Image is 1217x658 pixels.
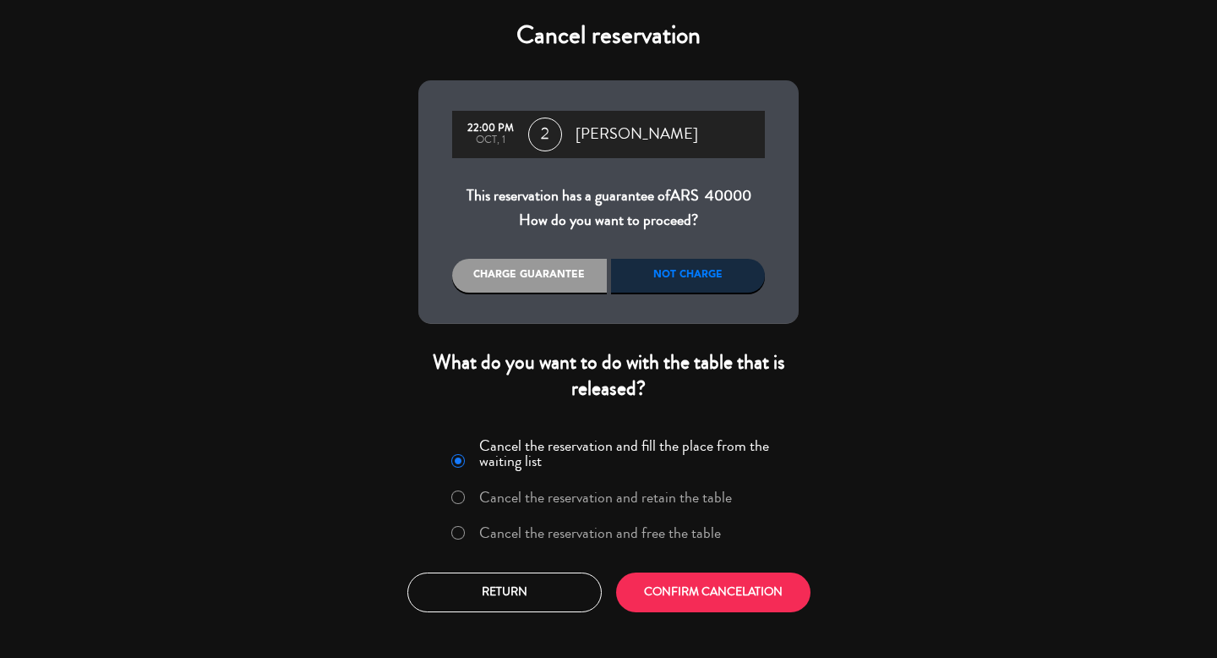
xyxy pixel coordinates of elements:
[705,184,751,206] span: 40000
[418,349,799,402] div: What do you want to do with the table that is released?
[479,490,732,505] label: Cancel the reservation and retain the table
[418,20,799,51] h4: Cancel reservation
[452,184,765,233] div: This reservation has a guarantee of How do you want to proceed?
[670,184,699,206] span: ARS
[611,259,766,293] div: Not charge
[461,123,520,134] div: 22:00 PM
[407,573,602,612] button: Return
[461,134,520,146] div: Oct, 1
[479,525,721,540] label: Cancel the reservation and free the table
[452,259,607,293] div: Charge guarantee
[528,118,562,151] span: 2
[616,573,810,612] button: CONFIRM CANCELATION
[576,122,698,147] span: [PERSON_NAME]
[479,438,789,469] label: Cancel the reservation and fill the place from the waiting list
